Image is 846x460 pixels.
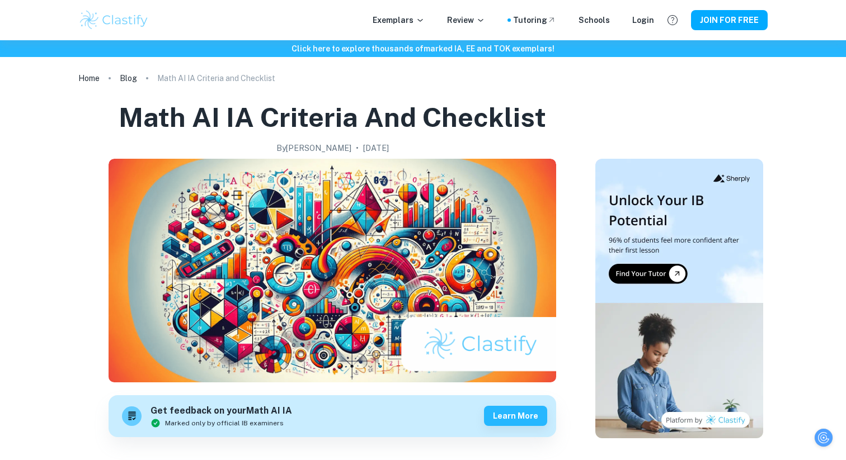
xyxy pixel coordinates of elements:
[356,142,359,154] p: •
[363,142,389,154] h2: [DATE]
[2,42,844,55] h6: Click here to explore thousands of marked IA, EE and TOK exemplars !
[151,404,292,418] h6: Get feedback on your Math AI IA
[165,418,284,428] span: Marked only by official IB examiners
[109,159,556,382] img: Math AI IA Criteria and Checklist cover image
[632,14,654,26] a: Login
[447,14,485,26] p: Review
[78,9,149,31] img: Clastify logo
[484,406,547,426] button: Learn more
[78,70,100,86] a: Home
[595,159,763,438] img: Thumbnail
[119,99,546,135] h1: Math AI IA Criteria and Checklist
[579,14,610,26] a: Schools
[691,10,768,30] button: JOIN FOR FREE
[276,142,351,154] h2: By [PERSON_NAME]
[120,70,137,86] a: Blog
[109,395,556,437] a: Get feedback on yourMath AI IAMarked only by official IB examinersLearn more
[513,14,556,26] a: Tutoring
[373,14,425,26] p: Exemplars
[663,11,682,30] button: Help and Feedback
[157,72,275,84] p: Math AI IA Criteria and Checklist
